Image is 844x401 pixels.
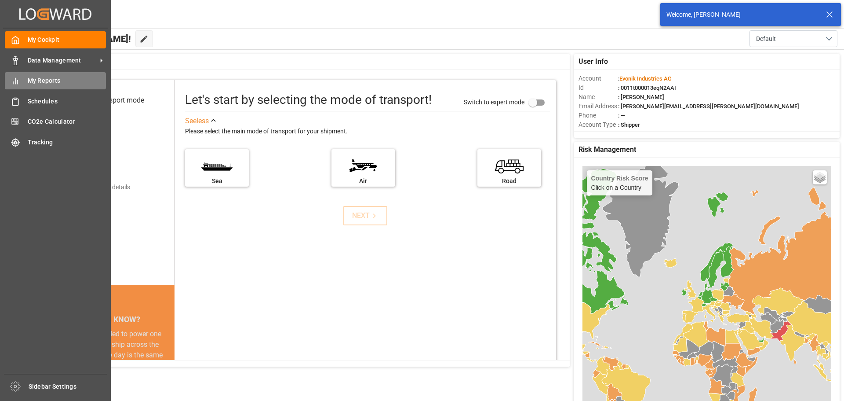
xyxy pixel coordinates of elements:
[47,310,175,329] div: DID YOU KNOW?
[813,170,827,184] a: Layers
[578,74,618,83] span: Account
[185,91,432,109] div: Let's start by selecting the mode of transport!
[352,210,379,221] div: NEXT
[482,177,537,186] div: Road
[185,126,550,137] div: Please select the main mode of transport for your shipment.
[189,177,244,186] div: Sea
[749,30,837,47] button: open menu
[619,75,672,82] span: Evonik Industries AG
[618,75,672,82] span: :
[5,113,106,130] a: CO2e Calculator
[618,112,625,119] span: : —
[618,103,799,110] span: : [PERSON_NAME][EMAIL_ADDRESS][PERSON_NAME][DOMAIN_NAME]
[5,72,106,89] a: My Reports
[578,92,618,102] span: Name
[618,121,640,128] span: : Shipper
[464,98,524,105] span: Switch to expert mode
[185,116,209,126] div: See less
[756,34,776,44] span: Default
[666,10,818,19] div: Welcome, [PERSON_NAME]
[28,117,106,126] span: CO2e Calculator
[618,85,676,91] span: : 0011t000013eqN2AAI
[578,56,608,67] span: User Info
[58,329,164,392] div: The energy needed to power one large container ship across the ocean in a single day is the same ...
[343,206,387,225] button: NEXT
[578,144,636,155] span: Risk Management
[336,177,391,186] div: Air
[578,102,618,111] span: Email Address
[28,35,106,44] span: My Cockpit
[578,111,618,120] span: Phone
[618,94,664,100] span: : [PERSON_NAME]
[578,83,618,92] span: Id
[28,56,97,65] span: Data Management
[591,175,648,191] div: Click on a Country
[36,30,131,47] span: Hello [PERSON_NAME]!
[28,76,106,85] span: My Reports
[5,31,106,48] a: My Cockpit
[28,97,106,106] span: Schedules
[28,138,106,147] span: Tracking
[5,92,106,110] a: Schedules
[578,120,618,129] span: Account Type
[591,175,648,182] h4: Country Risk Score
[29,382,107,391] span: Sidebar Settings
[5,133,106,151] a: Tracking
